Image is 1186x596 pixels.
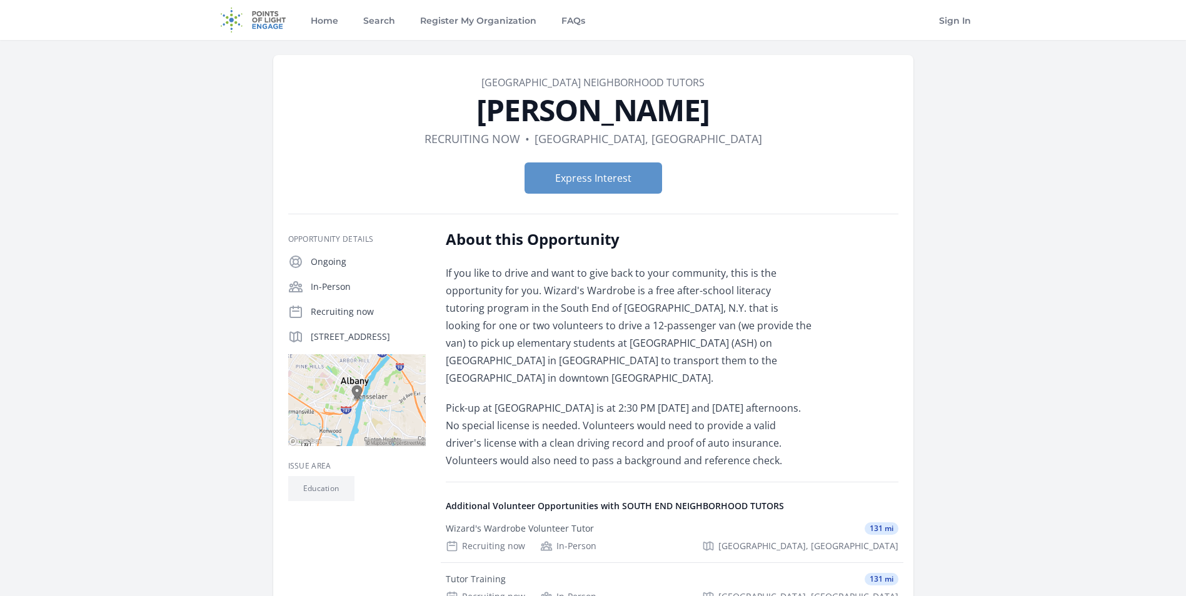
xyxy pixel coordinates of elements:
p: Pick-up at [GEOGRAPHIC_DATA] is at 2:30 PM [DATE] and [DATE] afternoons. No special license is ne... [446,399,812,469]
h2: About this Opportunity [446,229,812,249]
span: 131 mi [865,573,898,585]
p: Recruiting now [311,305,426,318]
div: Wizard's Wardrobe Volunteer Tutor [446,522,594,535]
div: In-Person [540,540,596,552]
dd: [GEOGRAPHIC_DATA], [GEOGRAPHIC_DATA] [535,130,762,147]
h3: Opportunity Details [288,234,426,244]
span: [GEOGRAPHIC_DATA], [GEOGRAPHIC_DATA] [718,540,898,552]
p: [STREET_ADDRESS] [311,330,426,343]
li: Education [288,476,354,501]
button: Express Interest [525,162,662,194]
span: 131 mi [865,522,898,535]
a: Wizard's Wardrobe Volunteer Tutor 131 mi Recruiting now In-Person [GEOGRAPHIC_DATA], [GEOGRAPHIC_... [441,512,903,562]
p: Ongoing [311,256,426,268]
dd: Recruiting now [425,130,520,147]
div: • [525,130,530,147]
img: Map [288,354,426,446]
div: Tutor Training [446,573,506,585]
h3: Issue area [288,461,426,471]
div: Recruiting now [446,540,525,552]
p: In-Person [311,281,426,293]
a: [GEOGRAPHIC_DATA] NEIGHBORHOOD TUTORS [481,76,705,89]
p: If you like to drive and want to give back to your community, this is the opportunity for you. Wi... [446,264,812,387]
h4: Additional Volunteer Opportunities with SOUTH END NEIGHBORHOOD TUTORS [446,500,898,512]
h1: [PERSON_NAME] [288,95,898,125]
